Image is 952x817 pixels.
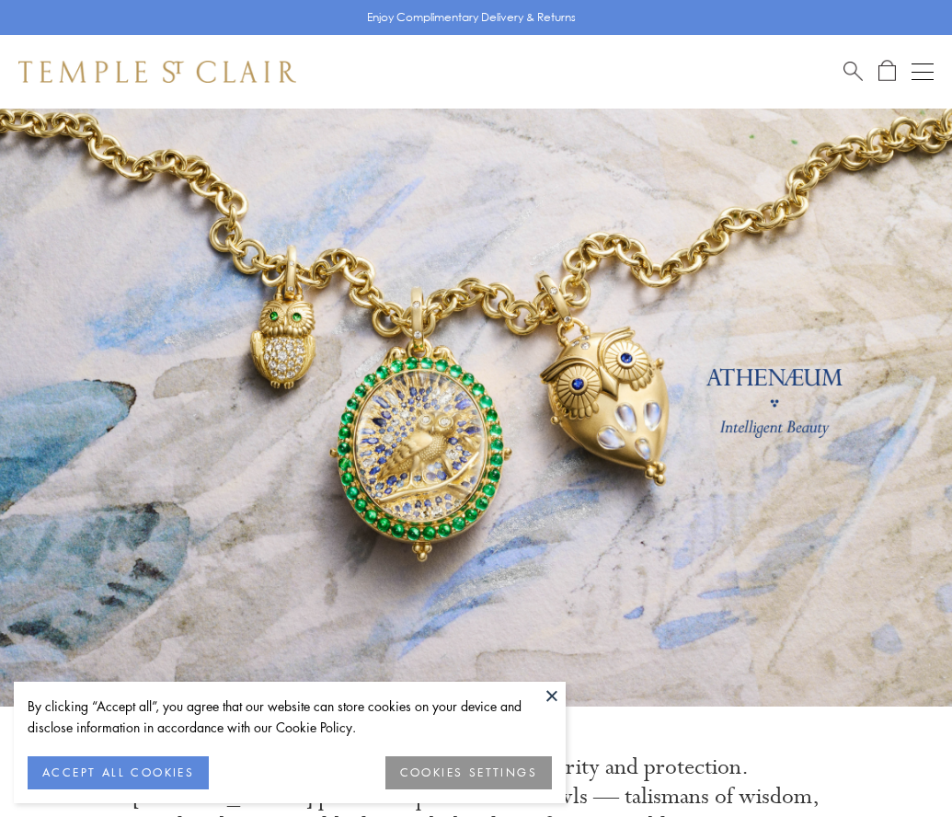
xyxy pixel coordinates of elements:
[878,60,896,83] a: Open Shopping Bag
[385,756,552,789] button: COOKIES SETTINGS
[18,61,296,83] img: Temple St. Clair
[28,756,209,789] button: ACCEPT ALL COOKIES
[912,61,934,83] button: Open navigation
[28,696,552,738] div: By clicking “Accept all”, you agree that our website can store cookies on your device and disclos...
[843,60,863,83] a: Search
[367,8,576,27] p: Enjoy Complimentary Delivery & Returns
